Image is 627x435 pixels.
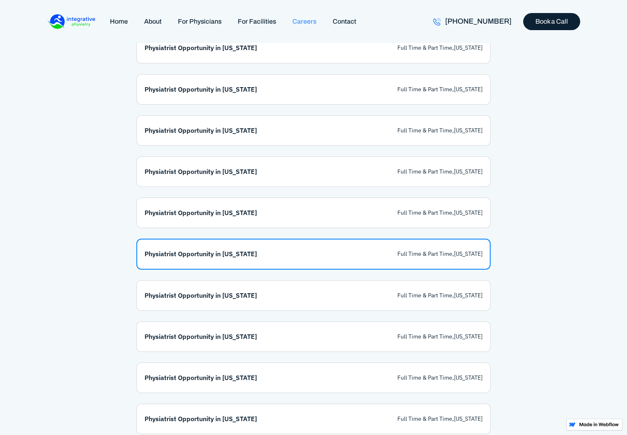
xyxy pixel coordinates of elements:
a: Contact [324,13,364,30]
div: Full Time & Part Time [397,166,452,177]
div: Full Time & Part Time [397,290,452,301]
div: , [452,207,454,218]
div: , [452,125,454,136]
div: Physiatrist Opportunity in [US_STATE] [145,84,391,95]
div: , [452,290,454,301]
div: [US_STATE] [454,42,482,53]
div: , [452,166,454,177]
img: Made in Webflow [579,422,619,426]
div: Physiatrist Opportunity in [US_STATE] [145,125,391,136]
div: Physiatrist Opportunity in [US_STATE] [145,248,391,259]
a: Physiatrist Opportunity in [US_STATE]Full Time & Part Time,[US_STATE] [136,362,491,393]
div: [US_STATE] [454,372,482,383]
a: Physiatrist Opportunity in [US_STATE]Full Time & Part Time,[US_STATE] [136,321,491,352]
div: [US_STATE] [454,207,482,218]
div: [US_STATE] [454,290,482,301]
a: Physiatrist Opportunity in [US_STATE]Full Time & Part Time,[US_STATE] [136,239,491,269]
div: Physiatrist Opportunity in [US_STATE] [145,42,391,53]
a: Physiatrist Opportunity in [US_STATE]Full Time & Part Time,[US_STATE] [136,33,491,63]
div: Physiatrist Opportunity in [US_STATE] [145,166,391,177]
div: [US_STATE] [454,166,482,177]
div: , [452,84,454,95]
div: Physiatrist Opportunity in [US_STATE] [145,331,391,342]
div: Full Time & Part Time [397,413,452,424]
div: Full Time & Part Time [397,125,452,136]
div: Full Time & Part Time [397,84,452,95]
div: [US_STATE] [454,413,482,424]
div: Physiatrist Opportunity in [US_STATE] [145,413,391,424]
a: About [136,13,170,30]
a: For Facilities [230,13,284,30]
div: , [452,331,454,342]
div: Full Time & Part Time [397,248,452,259]
div: [US_STATE] [454,331,482,342]
a: Book a Call [523,13,580,30]
div: [PHONE_NUMBER] [445,17,512,26]
a: [PHONE_NUMBER] [425,13,520,31]
div: Physiatrist Opportunity in [US_STATE] [145,372,391,383]
a: Physiatrist Opportunity in [US_STATE]Full Time & Part Time,[US_STATE] [136,404,491,434]
div: [US_STATE] [454,125,482,136]
a: Physiatrist Opportunity in [US_STATE]Full Time & Part Time,[US_STATE] [136,198,491,228]
div: Full Time & Part Time [397,372,452,383]
div: [US_STATE] [454,84,482,95]
a: Home [102,13,136,30]
div: Physiatrist Opportunity in [US_STATE] [145,207,391,218]
a: Physiatrist Opportunity in [US_STATE]Full Time & Part Time,[US_STATE] [136,156,491,187]
a: Physiatrist Opportunity in [US_STATE]Full Time & Part Time,[US_STATE] [136,115,491,146]
a: Physiatrist Opportunity in [US_STATE]Full Time & Part Time,[US_STATE] [136,74,491,105]
div: , [452,413,454,424]
div: Physiatrist Opportunity in [US_STATE] [145,290,391,301]
a: home [47,10,96,33]
div: , [452,248,454,259]
a: For Physicians [170,13,230,30]
div: [US_STATE] [454,248,482,259]
a: Physiatrist Opportunity in [US_STATE]Full Time & Part Time,[US_STATE] [136,280,491,311]
div: Full Time & Part Time [397,42,452,53]
div: Full Time & Part Time [397,207,452,218]
div: , [452,372,454,383]
div: , [452,42,454,53]
div: Full Time & Part Time [397,331,452,342]
a: Careers [284,13,324,30]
